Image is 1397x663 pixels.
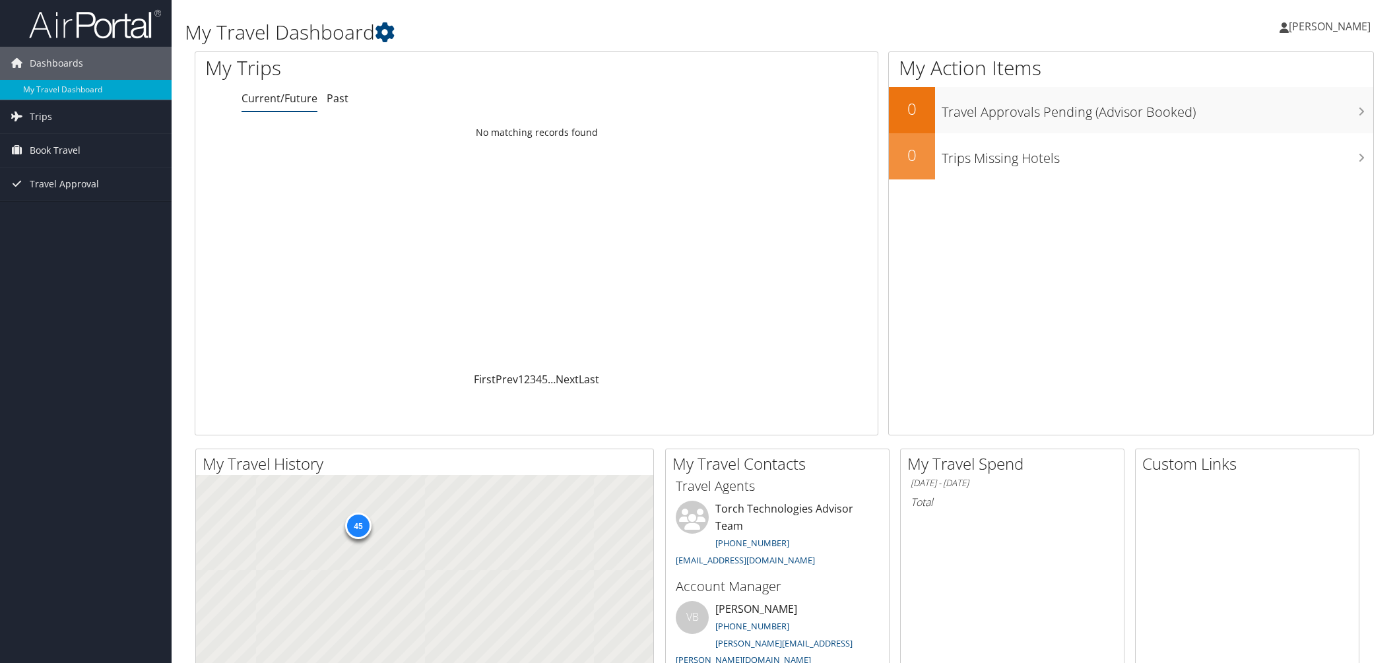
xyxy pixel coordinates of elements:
[715,620,789,632] a: [PHONE_NUMBER]
[889,98,935,120] h2: 0
[942,142,1373,168] h3: Trips Missing Hotels
[29,9,161,40] img: airportal-logo.png
[524,372,530,387] a: 2
[518,372,524,387] a: 1
[1280,7,1384,46] a: [PERSON_NAME]
[676,601,709,634] div: VB
[327,91,348,106] a: Past
[536,372,542,387] a: 4
[30,47,83,80] span: Dashboards
[676,477,879,495] h3: Travel Agents
[911,495,1114,509] h6: Total
[542,372,548,387] a: 5
[496,372,518,387] a: Prev
[889,144,935,166] h2: 0
[715,537,789,549] a: [PHONE_NUMBER]
[889,54,1373,82] h1: My Action Items
[242,91,317,106] a: Current/Future
[579,372,599,387] a: Last
[676,577,879,596] h3: Account Manager
[185,18,984,46] h1: My Travel Dashboard
[30,168,99,201] span: Travel Approval
[889,87,1373,133] a: 0Travel Approvals Pending (Advisor Booked)
[30,134,81,167] span: Book Travel
[195,121,878,144] td: No matching records found
[556,372,579,387] a: Next
[474,372,496,387] a: First
[30,100,52,133] span: Trips
[203,453,653,475] h2: My Travel History
[548,372,556,387] span: …
[530,372,536,387] a: 3
[205,54,583,82] h1: My Trips
[669,501,886,571] li: Torch Technologies Advisor Team
[889,133,1373,179] a: 0Trips Missing Hotels
[907,453,1124,475] h2: My Travel Spend
[1289,19,1371,34] span: [PERSON_NAME]
[911,477,1114,489] h6: [DATE] - [DATE]
[672,453,889,475] h2: My Travel Contacts
[942,96,1373,121] h3: Travel Approvals Pending (Advisor Booked)
[1142,453,1359,475] h2: Custom Links
[345,513,372,539] div: 45
[676,554,815,566] a: [EMAIL_ADDRESS][DOMAIN_NAME]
